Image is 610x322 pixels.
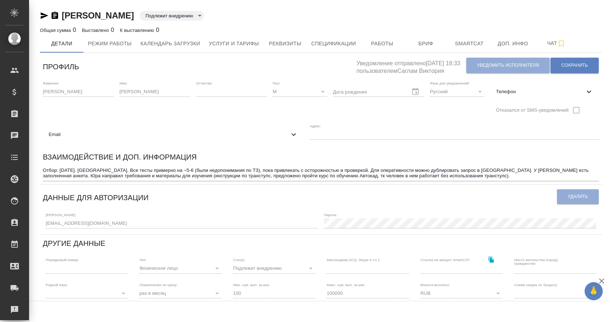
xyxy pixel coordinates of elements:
span: Чат [539,39,574,48]
span: Детали [44,39,79,48]
h6: Другие данные [43,238,105,249]
textarea: Отбор: [DATE]. [GEOGRAPHIC_DATA]. Все тесты примерно на ~5-6 (были недопонимания по ТЗ), пока при... [43,168,599,179]
button: Сохранить [550,58,599,73]
span: 🙏 [587,284,600,299]
button: Скопировать ссылку [484,252,499,267]
span: Сохранить [561,62,588,69]
button: 🙏 [585,282,603,300]
label: Статус: [233,258,245,262]
label: Валюта выплаты: [420,283,450,286]
div: 0 [82,26,114,34]
label: Макс. сум. вып. за раз: [327,283,365,286]
label: Место жительства (город), гражданство: [514,258,576,265]
span: Email [49,131,289,138]
span: Услуги и тарифы [209,39,259,48]
div: Русский [430,87,484,97]
div: Телефон [490,84,599,100]
div: 0 [120,26,159,34]
button: Подлежит внедрению [143,13,195,19]
span: Отказался от SMS-уведомлений [496,107,569,114]
label: Ограничение по сроку: [139,283,178,286]
label: Фамилия: [43,81,59,85]
div: Подлежит внедрению [140,11,204,21]
div: Email [43,127,304,143]
label: Язык для уведомлений: [430,81,470,85]
div: 0 [40,26,76,34]
div: Физическое лицо [139,263,221,273]
label: Ссылка на аккаунт SmartCAT: [420,258,470,262]
label: Мин. сум. вып. за раз: [233,283,270,286]
span: Доп. инфо [496,39,530,48]
a: [PERSON_NAME] [62,11,134,20]
span: Работы [365,39,400,48]
h5: Уведомление отправлено [DATE] 18:33 пользователем Саглам Виктория [357,56,466,75]
label: Мессенджер (ICQ, Skype и т.п.): [327,258,380,262]
button: Скопировать ссылку для ЯМессенджера [40,11,49,20]
span: Спецификации [311,39,356,48]
h6: Данные для авторизации [43,192,149,203]
span: Реквизиты [268,39,302,48]
label: Родной язык: [46,283,68,286]
label: Схема скидок по Традосу: [514,283,558,286]
label: Порядковый номер: [46,258,79,262]
span: Календарь загрузки [141,39,200,48]
div: раз в месяц [139,288,221,298]
label: Имя: [119,81,127,85]
div: Подлежит внедрению [233,263,315,273]
span: Smartcat [452,39,487,48]
label: Отчество: [196,81,213,85]
p: Общая сумма [40,28,73,33]
label: Пол: [273,81,280,85]
h6: Профиль [43,61,79,73]
p: К выставлению [120,28,156,33]
span: Режим работы [88,39,132,48]
p: Выставлено [82,28,111,33]
label: [PERSON_NAME]: [46,213,76,216]
label: Тип: [139,258,146,262]
div: М [273,87,327,97]
svg: Подписаться [557,39,566,48]
label: Пароль: [324,213,337,216]
div: RUB [420,288,503,298]
button: Скопировать ссылку [50,11,59,20]
span: Бриф [408,39,443,48]
span: Телефон [496,88,585,95]
label: Адрес: [310,124,321,128]
h6: Взаимодействие и доп. информация [43,151,197,163]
